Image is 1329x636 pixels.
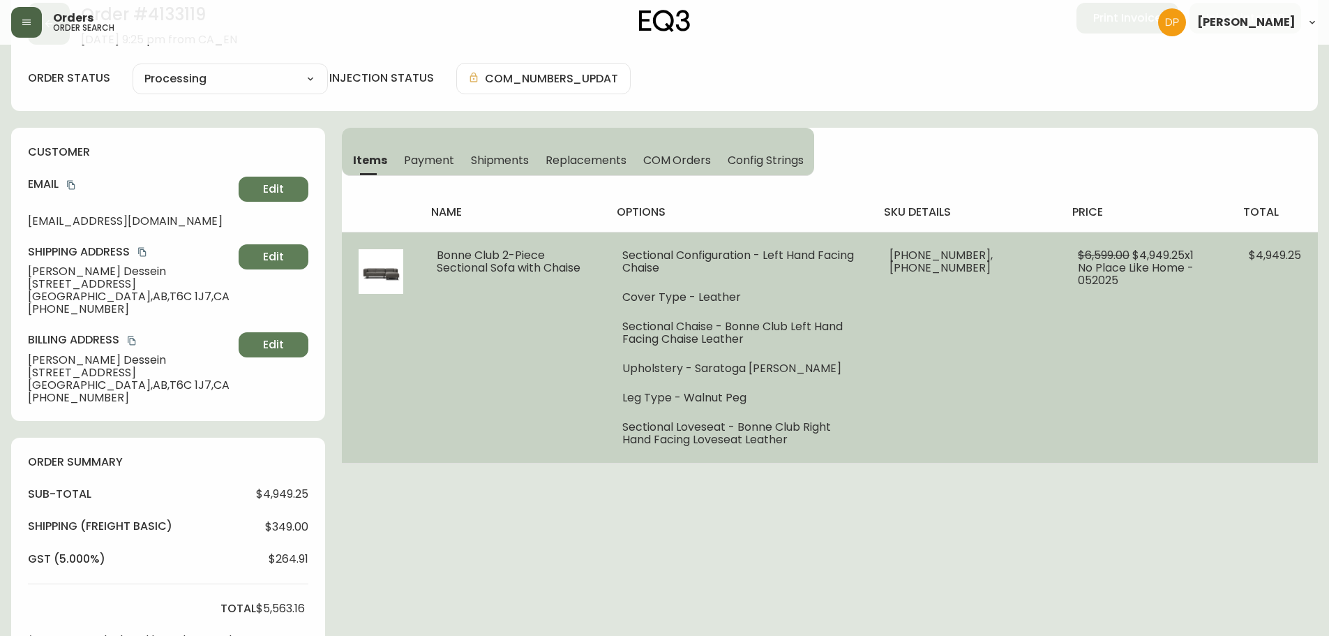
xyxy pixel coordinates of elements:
span: Shipments [471,153,530,168]
span: Orders [53,13,93,24]
button: Edit [239,332,308,357]
h4: price [1072,205,1221,220]
li: Leg Type - Walnut Peg [622,392,856,404]
span: $264.91 [269,553,308,565]
span: [STREET_ADDRESS] [28,367,233,379]
h4: gst (5.000%) [28,552,105,567]
img: 84570272-9dc9-4df6-bb5d-ea66ecda3352Optional[bonne-club-fabric-sectional-sofa-righ-hand].jpg [359,249,403,294]
button: Edit [239,177,308,202]
span: Items [353,153,387,168]
span: [PHONE_NUMBER] [28,392,233,404]
span: [GEOGRAPHIC_DATA] , AB , T6C 1J7 , CA [28,379,233,392]
span: Replacements [546,153,626,168]
span: [PERSON_NAME] Dessein [28,354,233,367]
span: Edit [263,249,284,265]
li: Sectional Loveseat - Bonne Club Right Hand Facing Loveseat Leather [622,421,856,446]
li: Sectional Configuration - Left Hand Facing Chaise [622,249,856,274]
span: [PHONE_NUMBER] [28,303,233,316]
span: [GEOGRAPHIC_DATA] , AB , T6C 1J7 , CA [28,290,233,303]
h4: total [1243,205,1307,220]
span: [PHONE_NUMBER], [PHONE_NUMBER] [889,247,993,276]
span: [DATE] 9:25 pm from CA_EN [81,34,237,46]
span: Config Strings [728,153,803,168]
span: No Place Like Home - 052025 [1078,260,1194,288]
span: $5,563.16 [256,602,305,615]
span: Edit [263,182,284,197]
h4: Shipping Address [28,244,233,260]
span: Edit [263,337,284,353]
span: Payment [404,153,454,168]
span: Bonne Club 2-Piece Sectional Sofa with Chaise [437,247,580,276]
span: COM Orders [643,153,712,168]
h4: sku details [884,205,1050,220]
label: order status [28,71,110,86]
h4: total [220,601,256,616]
li: Cover Type - Leather [622,291,856,304]
h4: Billing Address [28,332,233,348]
li: Sectional Chaise - Bonne Club Left Hand Facing Chaise Leather [622,320,856,346]
li: Upholstery - Saratoga [PERSON_NAME] [622,362,856,375]
span: [EMAIL_ADDRESS][DOMAIN_NAME] [28,215,233,228]
h4: options [617,205,862,220]
h4: customer [28,145,308,160]
button: copy [64,178,78,192]
h4: Shipping ( Freight Basic ) [28,519,172,534]
span: $4,949.25 x 1 [1132,247,1194,263]
h5: order search [53,24,114,32]
span: $6,599.00 [1078,247,1129,263]
img: b0154ba12ae69382d64d2f3159806b19 [1158,8,1186,36]
button: copy [135,245,149,259]
span: [STREET_ADDRESS] [28,278,233,290]
button: copy [125,334,139,348]
h4: injection status [329,71,434,86]
span: $4,949.25 [1249,247,1301,263]
span: [PERSON_NAME] [1197,17,1296,28]
h4: Email [28,177,233,192]
span: $349.00 [265,521,308,533]
h4: name [431,205,594,220]
span: [PERSON_NAME] Dessein [28,265,233,278]
h4: order summary [28,454,308,470]
img: logo [639,10,691,32]
span: $4,949.25 [256,488,308,501]
button: Edit [239,244,308,269]
h4: sub-total [28,487,91,502]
